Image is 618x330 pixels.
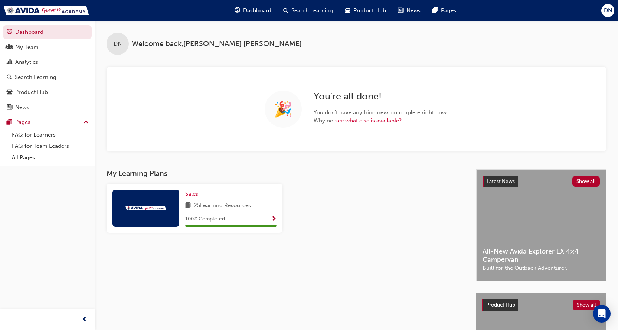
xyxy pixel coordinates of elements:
[572,176,600,187] button: Show all
[335,117,402,124] a: see what else is available?
[476,169,606,281] a: Latest NewsShow allAll-New Avida Explorer LX 4×4 CampervanBuilt for the Outback Adventurer.
[426,3,462,18] a: pages-iconPages
[3,101,92,114] a: News
[3,40,92,54] a: My Team
[271,216,277,223] span: Show Progress
[7,119,12,126] span: pages-icon
[392,3,426,18] a: news-iconNews
[3,55,92,69] a: Analytics
[15,73,56,82] div: Search Learning
[107,169,464,178] h3: My Learning Plans
[15,103,29,112] div: News
[604,6,612,15] span: DN
[601,4,614,17] button: DN
[114,40,122,48] span: DN
[483,264,600,272] span: Built for the Outback Adventurer.
[482,299,600,311] a: Product HubShow all
[441,6,456,15] span: Pages
[3,115,92,129] button: Pages
[483,176,600,187] a: Latest NewsShow all
[82,315,87,324] span: prev-icon
[3,85,92,99] a: Product Hub
[15,58,38,66] div: Analytics
[132,40,302,48] span: Welcome back , [PERSON_NAME] [PERSON_NAME]
[314,108,448,117] span: You don ' t have anything new to complete right now.
[593,305,611,323] div: Open Intercom Messenger
[3,24,92,115] button: DashboardMy TeamAnalyticsSearch LearningProduct HubNews
[7,104,12,111] span: news-icon
[283,6,288,15] span: search-icon
[432,6,438,15] span: pages-icon
[3,71,92,84] a: Search Learning
[9,140,92,152] a: FAQ for Team Leaders
[84,118,89,127] span: up-icon
[7,74,12,81] span: search-icon
[194,201,251,210] span: 25 Learning Resources
[7,89,12,96] span: car-icon
[15,118,30,127] div: Pages
[7,29,12,36] span: guage-icon
[243,6,271,15] span: Dashboard
[9,129,92,141] a: FAQ for Learners
[573,300,601,310] button: Show all
[185,215,225,223] span: 100 % Completed
[339,3,392,18] a: car-iconProduct Hub
[271,215,277,224] button: Show Progress
[9,152,92,163] a: All Pages
[4,6,89,15] img: Trak
[291,6,333,15] span: Search Learning
[235,6,240,15] span: guage-icon
[229,3,277,18] a: guage-iconDashboard
[7,59,12,66] span: chart-icon
[15,88,48,97] div: Product Hub
[398,6,403,15] span: news-icon
[7,44,12,51] span: people-icon
[314,117,448,125] span: Why not
[486,302,515,308] span: Product Hub
[314,91,448,102] h2: You ' re all done!
[483,247,600,264] span: All-New Avida Explorer LX 4×4 Campervan
[3,25,92,39] a: Dashboard
[185,190,201,198] a: Sales
[185,190,198,197] span: Sales
[15,43,39,52] div: My Team
[487,178,515,184] span: Latest News
[277,3,339,18] a: search-iconSearch Learning
[274,105,292,114] span: 🎉
[125,206,166,210] img: Trak
[406,6,421,15] span: News
[185,201,191,210] span: book-icon
[345,6,350,15] span: car-icon
[353,6,386,15] span: Product Hub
